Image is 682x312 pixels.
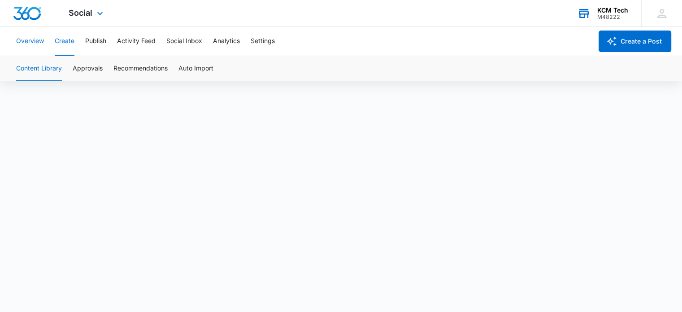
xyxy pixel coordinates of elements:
[73,56,103,81] button: Approvals
[599,31,671,52] button: Create a Post
[178,56,213,81] button: Auto Import
[85,27,106,56] button: Publish
[113,56,168,81] button: Recommendations
[117,27,156,56] button: Activity Feed
[69,8,92,18] span: Social
[597,7,628,14] div: account name
[597,14,628,20] div: account id
[16,27,44,56] button: Overview
[55,27,74,56] button: Create
[251,27,275,56] button: Settings
[213,27,240,56] button: Analytics
[16,56,62,81] button: Content Library
[166,27,202,56] button: Social Inbox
